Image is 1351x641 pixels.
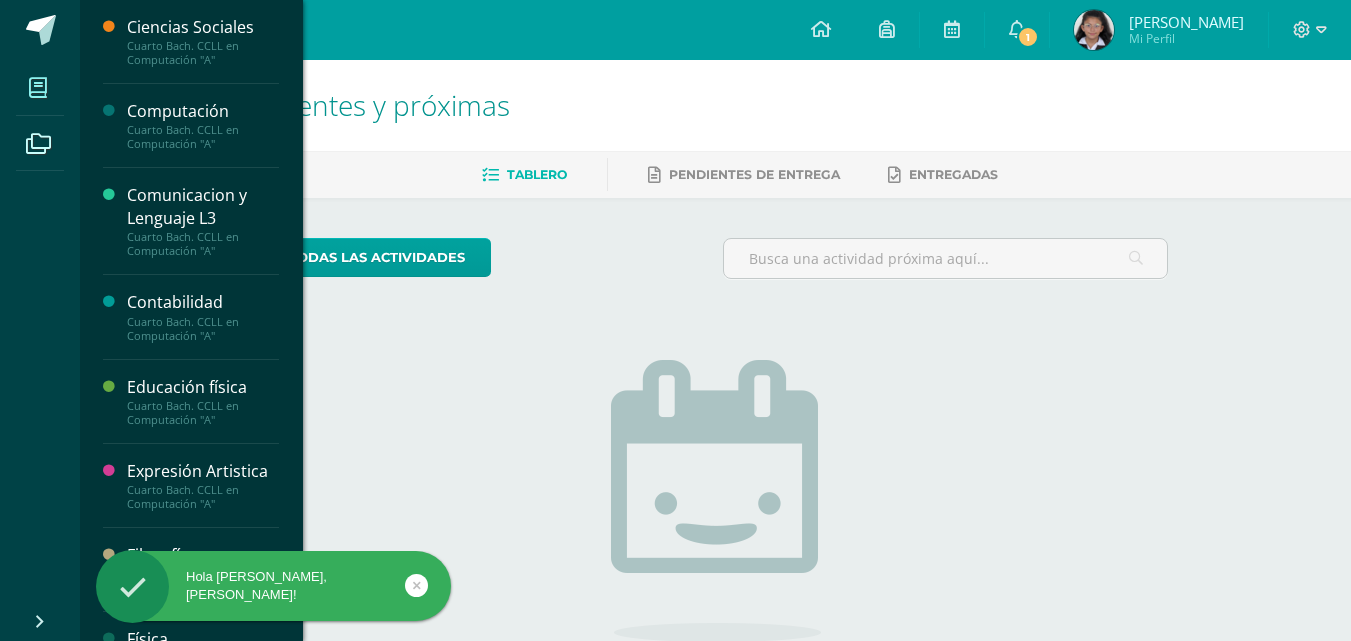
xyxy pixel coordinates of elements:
img: 8dc196b0e9df2151490d45404abee588.png [1074,10,1114,50]
div: Ciencias Sociales [127,16,279,39]
div: Computación [127,100,279,123]
div: Cuarto Bach. CCLL en Computación "A" [127,483,279,511]
div: Filosofía [127,544,279,567]
a: Comunicacion y Lenguaje L3Cuarto Bach. CCLL en Computación "A" [127,184,279,258]
span: Actividades recientes y próximas [104,86,510,124]
div: Contabilidad [127,291,279,314]
a: Pendientes de entrega [648,159,840,191]
input: Busca una actividad próxima aquí... [724,239,1167,278]
div: Cuarto Bach. CCLL en Computación "A" [127,123,279,151]
a: ComputaciónCuarto Bach. CCLL en Computación "A" [127,100,279,151]
a: Entregadas [888,159,998,191]
a: Tablero [482,159,567,191]
span: Pendientes de entrega [669,167,840,182]
span: Mi Perfil [1129,30,1244,47]
a: ContabilidadCuarto Bach. CCLL en Computación "A" [127,291,279,342]
div: Educación física [127,376,279,399]
div: Cuarto Bach. CCLL en Computación "A" [127,230,279,258]
div: Cuarto Bach. CCLL en Computación "A" [127,399,279,427]
a: todas las Actividades [263,238,491,277]
div: Comunicacion y Lenguaje L3 [127,184,279,230]
div: Hola [PERSON_NAME], [PERSON_NAME]! [96,568,451,604]
div: Expresión Artistica [127,460,279,483]
a: FilosofíaCuarto Bach. CCLL en Computación "A" [127,544,279,595]
span: 1 [1017,26,1039,48]
span: [PERSON_NAME] [1129,12,1244,32]
a: Ciencias SocialesCuarto Bach. CCLL en Computación "A" [127,16,279,67]
a: Expresión ArtisticaCuarto Bach. CCLL en Computación "A" [127,460,279,511]
div: Cuarto Bach. CCLL en Computación "A" [127,39,279,67]
span: Entregadas [909,167,998,182]
span: Tablero [507,167,567,182]
a: Educación físicaCuarto Bach. CCLL en Computación "A" [127,376,279,427]
div: Cuarto Bach. CCLL en Computación "A" [127,315,279,343]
